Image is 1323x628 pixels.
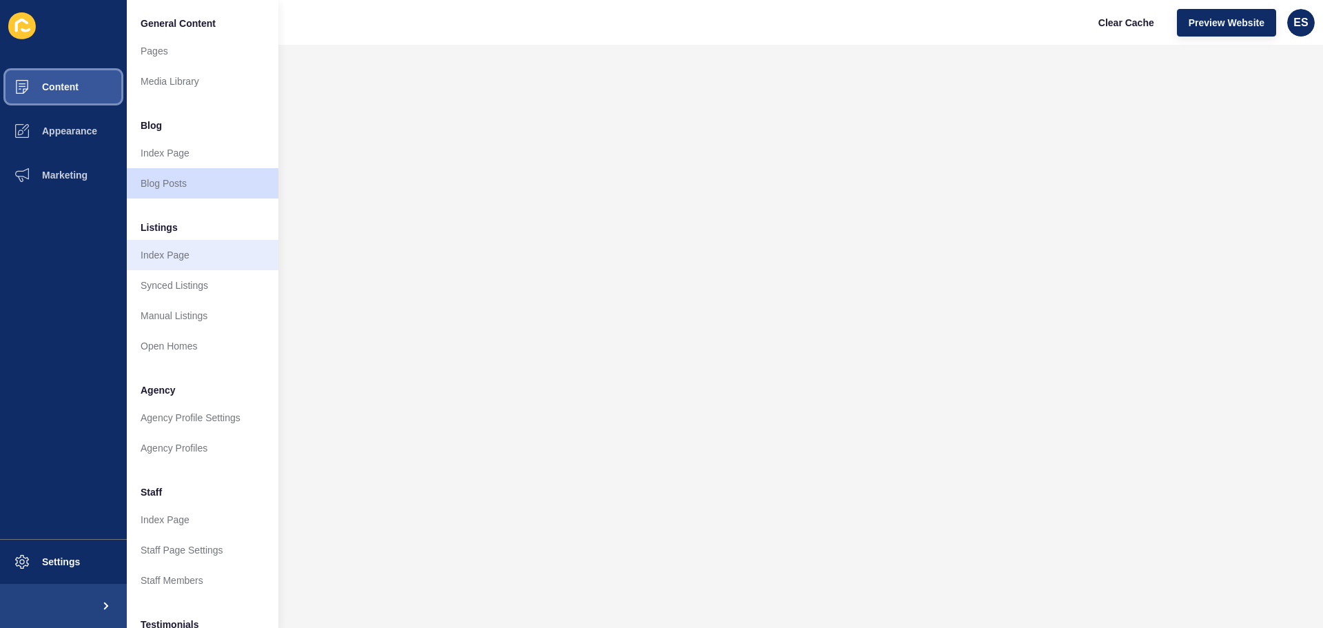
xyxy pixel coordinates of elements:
span: Listings [141,221,178,234]
a: Manual Listings [127,301,278,331]
a: Index Page [127,138,278,168]
a: Synced Listings [127,270,278,301]
span: ES [1293,16,1308,30]
a: Index Page [127,240,278,270]
span: Preview Website [1189,16,1264,30]
span: General Content [141,17,216,30]
a: Blog Posts [127,168,278,199]
span: Staff [141,485,162,499]
a: Open Homes [127,331,278,361]
span: Clear Cache [1098,16,1154,30]
a: Staff Page Settings [127,535,278,565]
button: Preview Website [1177,9,1276,37]
a: Index Page [127,505,278,535]
span: Blog [141,119,162,132]
a: Media Library [127,66,278,97]
a: Pages [127,36,278,66]
button: Clear Cache [1087,9,1166,37]
a: Staff Members [127,565,278,596]
a: Agency Profile Settings [127,403,278,433]
a: Agency Profiles [127,433,278,463]
span: Agency [141,383,176,397]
